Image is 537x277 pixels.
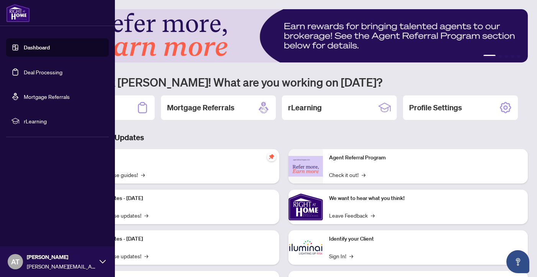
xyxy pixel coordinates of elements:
[40,9,528,62] img: Slide 0
[24,117,103,125] span: rLearning
[329,211,375,220] a: Leave Feedback→
[27,253,96,261] span: [PERSON_NAME]
[40,132,528,143] h3: Brokerage & Industry Updates
[144,252,148,260] span: →
[27,262,96,270] span: [PERSON_NAME][EMAIL_ADDRESS][PERSON_NAME][DOMAIN_NAME]
[329,235,522,243] p: Identify your Client
[144,211,148,220] span: →
[24,93,70,100] a: Mortgage Referrals
[483,55,496,58] button: 1
[329,252,353,260] a: Sign In!→
[409,102,462,113] h2: Profile Settings
[80,194,273,203] p: Platform Updates - [DATE]
[288,190,323,224] img: We want to hear what you think!
[6,4,30,22] img: logo
[24,44,50,51] a: Dashboard
[11,256,20,267] span: AT
[362,170,365,179] span: →
[80,235,273,243] p: Platform Updates - [DATE]
[141,170,145,179] span: →
[517,55,520,58] button: 5
[511,55,514,58] button: 4
[329,154,522,162] p: Agent Referral Program
[24,69,62,75] a: Deal Processing
[349,252,353,260] span: →
[40,75,528,89] h1: Welcome back [PERSON_NAME]! What are you working on [DATE]?
[505,55,508,58] button: 3
[329,194,522,203] p: We want to hear what you think!
[288,156,323,177] img: Agent Referral Program
[288,230,323,265] img: Identify your Client
[499,55,502,58] button: 2
[167,102,234,113] h2: Mortgage Referrals
[371,211,375,220] span: →
[506,250,529,273] button: Open asap
[288,102,322,113] h2: rLearning
[80,154,273,162] p: Self-Help
[329,170,365,179] a: Check it out!→
[267,152,276,161] span: pushpin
